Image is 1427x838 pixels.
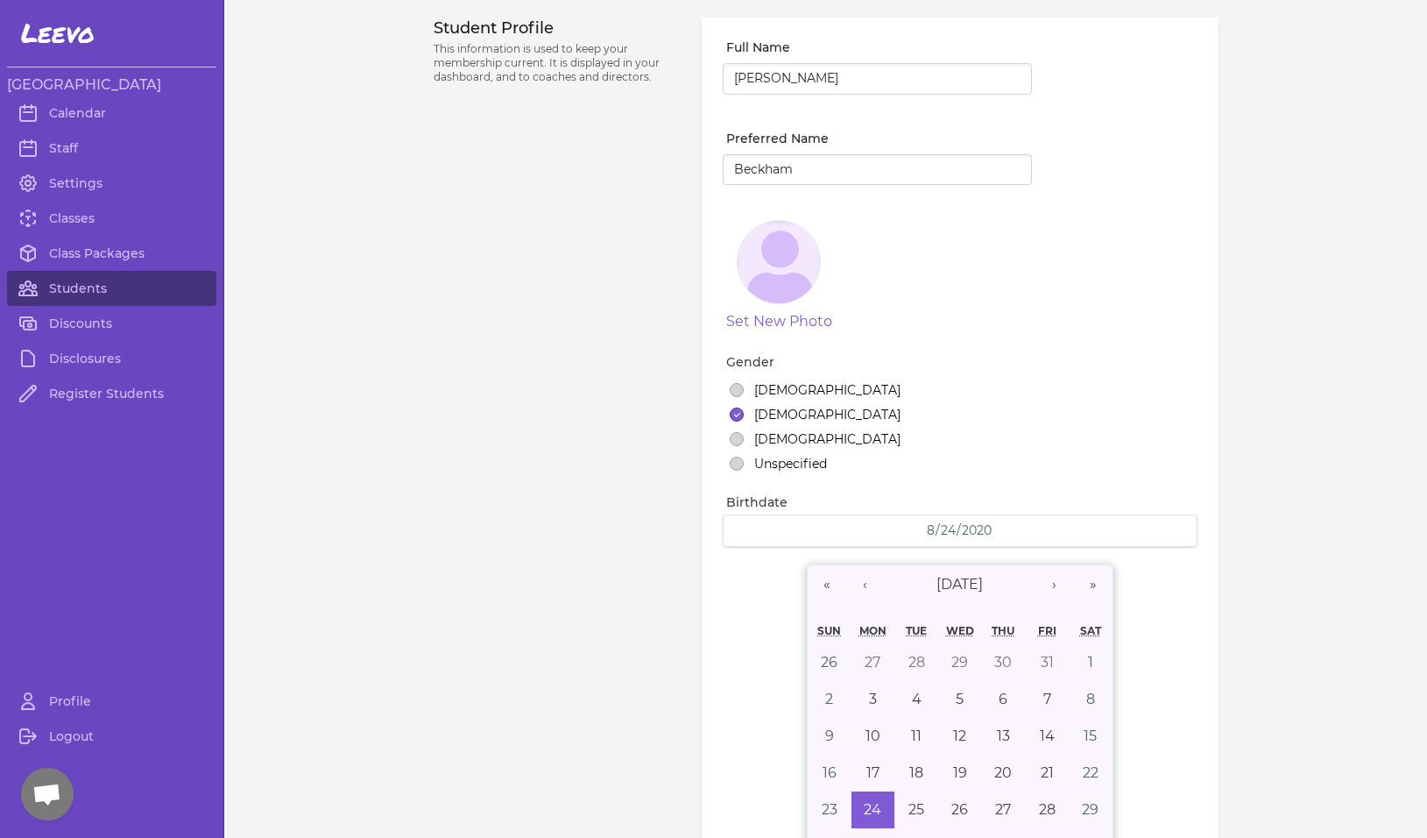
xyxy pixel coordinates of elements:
[865,728,880,744] abbr: August 10, 2020
[851,718,895,755] button: August 10, 2020
[1086,691,1095,707] abbr: August 8, 2020
[1084,728,1097,744] abbr: August 15, 2020
[846,565,885,604] button: ‹
[994,654,1012,671] abbr: July 30, 2020
[926,522,936,539] input: MM
[1074,565,1113,604] button: »
[1025,792,1069,828] button: August 28, 2020
[936,522,940,539] span: /
[961,522,993,539] input: YYYY
[1025,681,1069,718] button: August 7, 2020
[982,792,1026,828] button: August 27, 2020
[999,691,1007,707] abbr: August 6, 2020
[726,311,832,332] button: Set New Photo
[956,691,964,707] abbr: August 5, 2020
[808,755,851,792] button: August 16, 2020
[1088,654,1093,671] abbr: August 1, 2020
[7,719,216,754] a: Logout
[723,154,1032,186] input: Richard
[1025,755,1069,792] button: August 21, 2020
[938,681,982,718] button: August 5, 2020
[1080,624,1101,637] abbr: Saturday
[982,718,1026,755] button: August 13, 2020
[997,728,1010,744] abbr: August 13, 2020
[754,381,901,399] label: [DEMOGRAPHIC_DATA]
[851,792,895,828] button: August 24, 2020
[726,130,1032,147] label: Preferred Name
[982,644,1026,681] button: July 30, 2020
[864,801,881,818] abbr: August 24, 2020
[894,792,938,828] button: August 25, 2020
[7,236,216,271] a: Class Packages
[754,406,901,423] label: [DEMOGRAPHIC_DATA]
[1041,654,1054,671] abbr: July 31, 2020
[953,728,966,744] abbr: August 12, 2020
[434,42,682,84] p: This information is used to keep your membership current. It is displayed in your dashboard, and ...
[938,755,982,792] button: August 19, 2020
[1038,624,1056,637] abbr: Friday
[908,801,924,818] abbr: August 25, 2020
[7,341,216,376] a: Disclosures
[7,166,216,201] a: Settings
[851,755,895,792] button: August 17, 2020
[808,718,851,755] button: August 9, 2020
[754,455,827,472] label: Unspecified
[7,376,216,411] a: Register Students
[912,691,922,707] abbr: August 4, 2020
[1035,565,1074,604] button: ›
[951,801,968,818] abbr: August 26, 2020
[1069,644,1113,681] button: August 1, 2020
[1069,792,1113,828] button: August 29, 2020
[7,201,216,236] a: Classes
[936,576,983,593] span: [DATE]
[992,624,1014,637] abbr: Thursday
[21,18,95,49] span: Leevo
[754,430,901,448] label: [DEMOGRAPHIC_DATA]
[723,63,1032,95] input: Richard Button
[908,654,925,671] abbr: July 28, 2020
[894,681,938,718] button: August 4, 2020
[995,801,1011,818] abbr: August 27, 2020
[808,644,851,681] button: July 26, 2020
[7,96,216,131] a: Calendar
[726,494,1197,511] label: Birthdate
[7,75,216,96] h3: [GEOGRAPHIC_DATA]
[982,681,1026,718] button: August 6, 2020
[7,306,216,341] a: Discounts
[808,681,851,718] button: August 2, 2020
[1041,764,1054,781] abbr: August 21, 2020
[953,764,967,781] abbr: August 19, 2020
[951,654,968,671] abbr: July 29, 2020
[1025,644,1069,681] button: July 31, 2020
[851,644,895,681] button: July 27, 2020
[434,18,682,39] h3: Student Profile
[808,792,851,828] button: August 23, 2020
[7,684,216,719] a: Profile
[909,764,923,781] abbr: August 18, 2020
[825,691,833,707] abbr: August 2, 2020
[7,271,216,306] a: Students
[940,522,957,539] input: DD
[821,654,837,671] abbr: July 26, 2020
[808,565,846,604] button: «
[938,644,982,681] button: July 29, 2020
[851,681,895,718] button: August 3, 2020
[1083,764,1099,781] abbr: August 22, 2020
[982,755,1026,792] button: August 20, 2020
[859,624,887,637] abbr: Monday
[726,39,1032,56] label: Full Name
[7,131,216,166] a: Staff
[885,565,1035,604] button: [DATE]
[21,768,74,820] div: Open chat
[994,764,1012,781] abbr: August 20, 2020
[726,353,1197,371] label: Gender
[894,644,938,681] button: July 28, 2020
[817,624,841,637] abbr: Sunday
[865,654,880,671] abbr: July 27, 2020
[825,728,834,744] abbr: August 9, 2020
[906,624,927,637] abbr: Tuesday
[894,718,938,755] button: August 11, 2020
[1082,801,1099,818] abbr: August 29, 2020
[957,522,961,539] span: /
[823,764,837,781] abbr: August 16, 2020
